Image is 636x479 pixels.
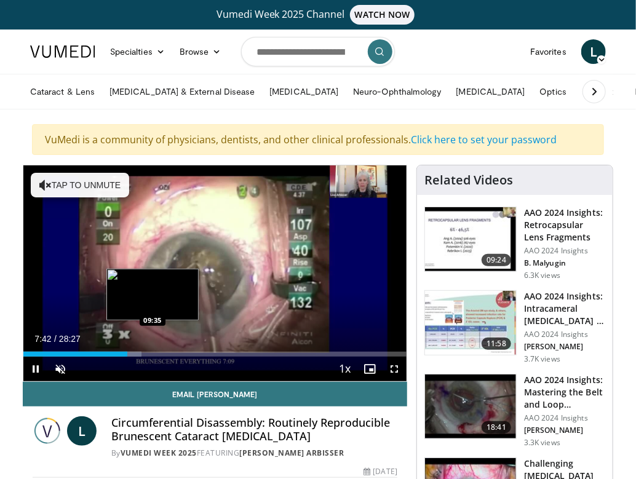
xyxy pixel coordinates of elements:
[33,416,62,446] img: Vumedi Week 2025
[524,290,605,327] h3: AAO 2024 Insights: Intracameral [MEDICAL_DATA] - Should We Dilute It? …
[524,413,605,423] p: AAO 2024 Insights
[357,357,382,381] button: Enable picture-in-picture mode
[103,39,172,64] a: Specialties
[524,342,605,352] p: [PERSON_NAME]
[350,5,415,25] span: WATCH NOW
[524,374,605,411] h3: AAO 2024 Insights: Mastering the Belt and Loop Technique
[449,79,533,104] a: [MEDICAL_DATA]
[482,254,511,266] span: 09:24
[482,338,511,350] span: 11:58
[106,269,199,320] img: image.jpeg
[172,39,229,64] a: Browse
[382,357,407,381] button: Fullscreen
[424,207,605,280] a: 09:24 AAO 2024 Insights: Retrocapsular Lens Fragments AAO 2024 Insights B. Malyugin 6.3K views
[111,416,397,443] h4: Circumferential Disassembly: Routinely Reproducible Brunescent Cataract [MEDICAL_DATA]
[34,334,51,344] span: 7:42
[102,79,262,104] a: [MEDICAL_DATA] & External Disease
[523,39,574,64] a: Favorites
[524,246,605,256] p: AAO 2024 Insights
[23,5,613,25] a: Vumedi Week 2025 ChannelWATCH NOW
[425,374,516,438] img: 22a3a3a3-03de-4b31-bd81-a17540334f4a.150x105_q85_crop-smart_upscale.jpg
[67,416,97,446] a: L
[425,291,516,355] img: de733f49-b136-4bdc-9e00-4021288efeb7.150x105_q85_crop-smart_upscale.jpg
[482,421,511,433] span: 18:41
[333,357,357,381] button: Playback Rate
[54,334,57,344] span: /
[411,133,557,146] a: Click here to set your password
[23,352,407,357] div: Progress Bar
[424,290,605,364] a: 11:58 AAO 2024 Insights: Intracameral [MEDICAL_DATA] - Should We Dilute It? … AAO 2024 Insights [...
[364,466,397,477] div: [DATE]
[121,448,197,458] a: Vumedi Week 2025
[262,79,346,104] a: [MEDICAL_DATA]
[32,124,604,155] div: VuMedi is a community of physicians, dentists, and other clinical professionals.
[425,207,516,271] img: 01f52a5c-6a53-4eb2-8a1d-dad0d168ea80.150x105_q85_crop-smart_upscale.jpg
[533,79,574,104] a: Optics
[48,357,73,381] button: Unmute
[23,79,102,104] a: Cataract & Lens
[31,173,129,197] button: Tap to unmute
[524,426,605,435] p: [PERSON_NAME]
[524,207,605,243] h3: AAO 2024 Insights: Retrocapsular Lens Fragments
[59,334,81,344] span: 28:27
[23,382,407,406] a: Email [PERSON_NAME]
[111,448,397,459] div: By FEATURING
[524,258,605,268] p: B. Malyugin
[23,357,48,381] button: Pause
[23,165,407,381] video-js: Video Player
[524,438,560,448] p: 3.3K views
[240,448,344,458] a: [PERSON_NAME] Arbisser
[524,271,560,280] p: 6.3K views
[30,46,95,58] img: VuMedi Logo
[581,39,606,64] a: L
[346,79,448,104] a: Neuro-Ophthalmology
[524,330,605,339] p: AAO 2024 Insights
[424,374,605,448] a: 18:41 AAO 2024 Insights: Mastering the Belt and Loop Technique AAO 2024 Insights [PERSON_NAME] 3....
[424,173,513,188] h4: Related Videos
[241,37,395,66] input: Search topics, interventions
[524,354,560,364] p: 3.7K views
